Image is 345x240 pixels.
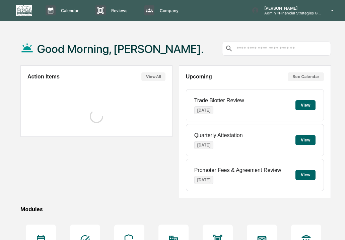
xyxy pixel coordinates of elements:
button: View [295,100,316,110]
p: [DATE] [194,106,214,114]
p: Reviews [106,8,131,13]
p: [DATE] [194,141,214,149]
p: Calendar [56,8,82,13]
p: [DATE] [194,176,214,184]
h2: Action Items [27,74,60,80]
button: View All [141,72,165,81]
p: Admin • Financial Strategies Group (FSG) [259,11,321,15]
div: Modules [20,206,331,213]
p: Company [154,8,182,13]
img: logo [16,5,32,16]
button: View [295,135,316,145]
p: Promoter Fees & Agreement Review [194,167,281,173]
button: See Calendar [288,72,324,81]
p: Trade Blotter Review [194,98,244,104]
h1: Good Morning, [PERSON_NAME]. [37,42,204,56]
p: Quarterly Attestation [194,132,243,138]
h2: Upcoming [186,74,212,80]
button: View [295,170,316,180]
p: [PERSON_NAME] [259,6,321,11]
